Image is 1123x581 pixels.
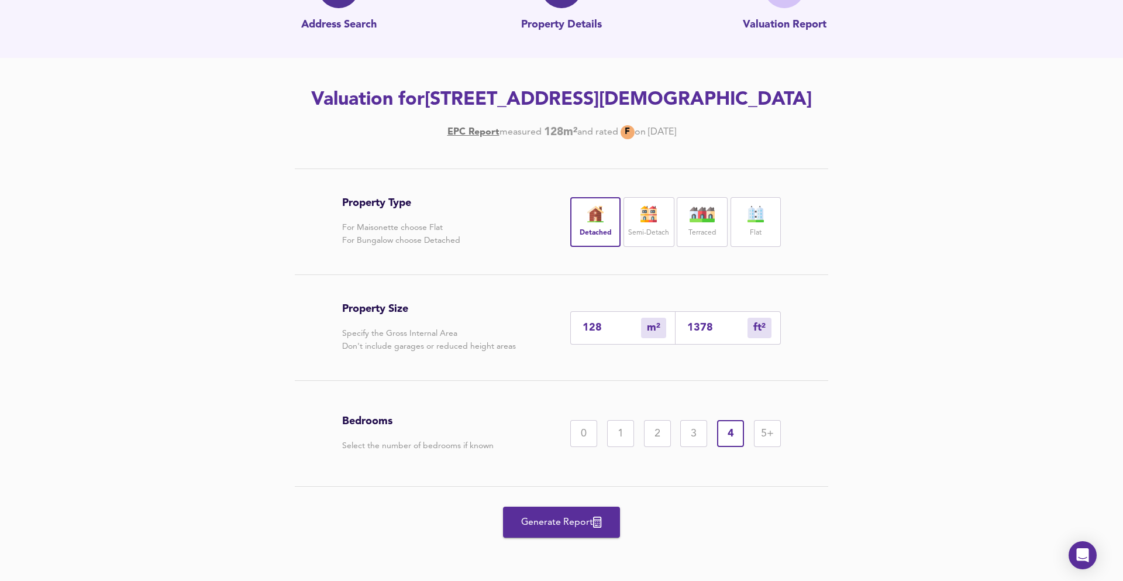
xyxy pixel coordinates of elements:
p: Address Search [301,18,377,33]
label: Semi-Detach [628,226,669,240]
a: EPC Report [447,126,500,139]
div: 2 [644,420,671,447]
div: m² [641,318,666,338]
h3: Property Type [342,197,460,209]
div: 0 [570,420,597,447]
input: Sqft [687,322,747,334]
div: Terraced [677,197,727,247]
p: Valuation Report [743,18,826,33]
div: 1 [607,420,634,447]
p: For Maisonette choose Flat For Bungalow choose Detached [342,221,460,247]
div: 4 [717,420,744,447]
div: and rated [577,126,618,139]
div: measured [500,126,542,139]
img: house-icon [634,206,663,222]
label: Detached [580,226,612,240]
div: Detached [570,197,621,247]
p: Select the number of bedrooms if known [342,439,494,452]
button: Generate Report [503,507,620,538]
div: m² [747,318,771,338]
b: 128 m² [544,126,577,139]
div: Open Intercom Messenger [1069,541,1097,569]
h3: Bedrooms [342,415,494,428]
img: house-icon [688,206,717,222]
h3: Property Size [342,302,516,315]
img: house-icon [581,206,610,222]
p: Specify the Gross Internal Area Don't include garages or reduced height areas [342,327,516,353]
div: 3 [680,420,707,447]
div: F [621,125,635,139]
label: Terraced [688,226,716,240]
div: Flat [731,197,781,247]
h2: Valuation for [STREET_ADDRESS][DEMOGRAPHIC_DATA] [230,87,893,113]
input: Enter sqm [583,322,641,334]
div: 5+ [754,420,781,447]
p: Property Details [521,18,602,33]
img: flat-icon [741,206,770,222]
span: Generate Report [515,514,608,531]
div: [DATE] [447,125,676,139]
div: on [635,126,646,139]
div: Semi-Detach [623,197,674,247]
label: Flat [750,226,762,240]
